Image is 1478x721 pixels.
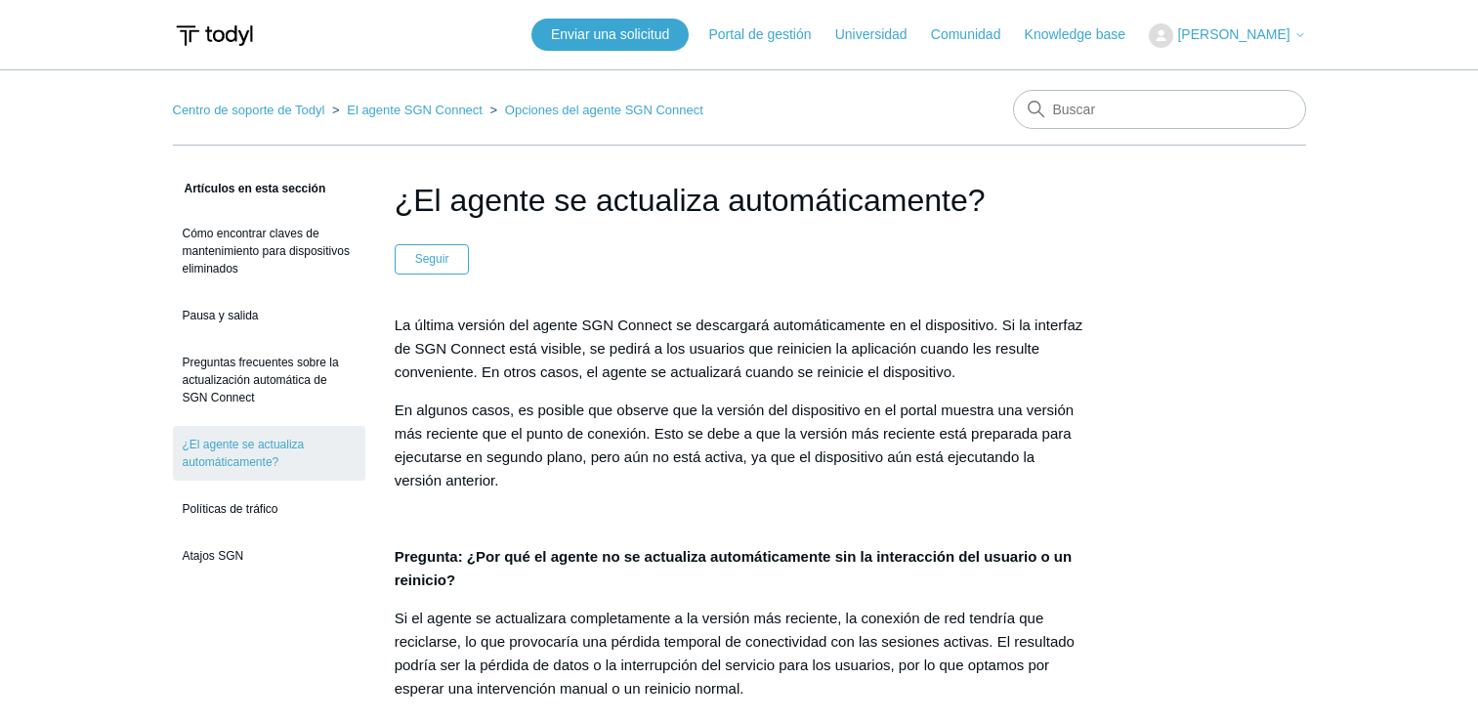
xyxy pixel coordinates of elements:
p: Si el agente se actualizara completamente a la versión más reciente, la conexión de red tendría q... [395,607,1084,700]
input: Buscar [1013,90,1306,129]
li: The SGN Connect Agent [328,103,486,117]
p: La última versión del agente SGN Connect se descargará automáticamente en el dispositivo. Si la i... [395,314,1084,384]
p: En algunos casos, es posible que observe que la versión del dispositivo en el portal muestra una ... [395,399,1084,492]
a: Atajos SGN [173,537,365,574]
li: Todyl Support Center [173,103,329,117]
span: [PERSON_NAME] [1177,26,1289,42]
a: Opciones del agente SGN Connect [505,103,703,117]
a: Cómo encontrar claves de mantenimiento para dispositivos eliminados [173,215,365,287]
button: Seguir artículo [395,244,470,274]
a: ¿El agente se actualiza automáticamente? [173,426,365,481]
a: Comunidad [931,24,1021,45]
img: Página de inicio del Centro de ayuda del Centro de soporte de Todyl [173,18,256,54]
a: El agente SGN Connect [347,103,483,117]
a: Knowledge base [1025,24,1146,45]
a: Enviar una solicitud [531,19,689,51]
span: Artículos en esta sección [173,182,326,195]
a: Preguntas frecuentes sobre la actualización automática de SGN Connect [173,344,365,416]
h1: Does the agent automatically update? [395,177,1084,224]
a: Centro de soporte de Todyl [173,103,325,117]
a: Portal de gestión [708,24,830,45]
a: Políticas de tráfico [173,490,365,528]
a: Pausa y salida [173,297,365,334]
strong: Pregunta: ¿Por qué el agente no se actualiza automáticamente sin la interacción del usuario o un ... [395,548,1073,588]
li: SGN Connect Agent Options [486,103,703,117]
a: Universidad [835,24,927,45]
button: [PERSON_NAME] [1149,23,1305,48]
